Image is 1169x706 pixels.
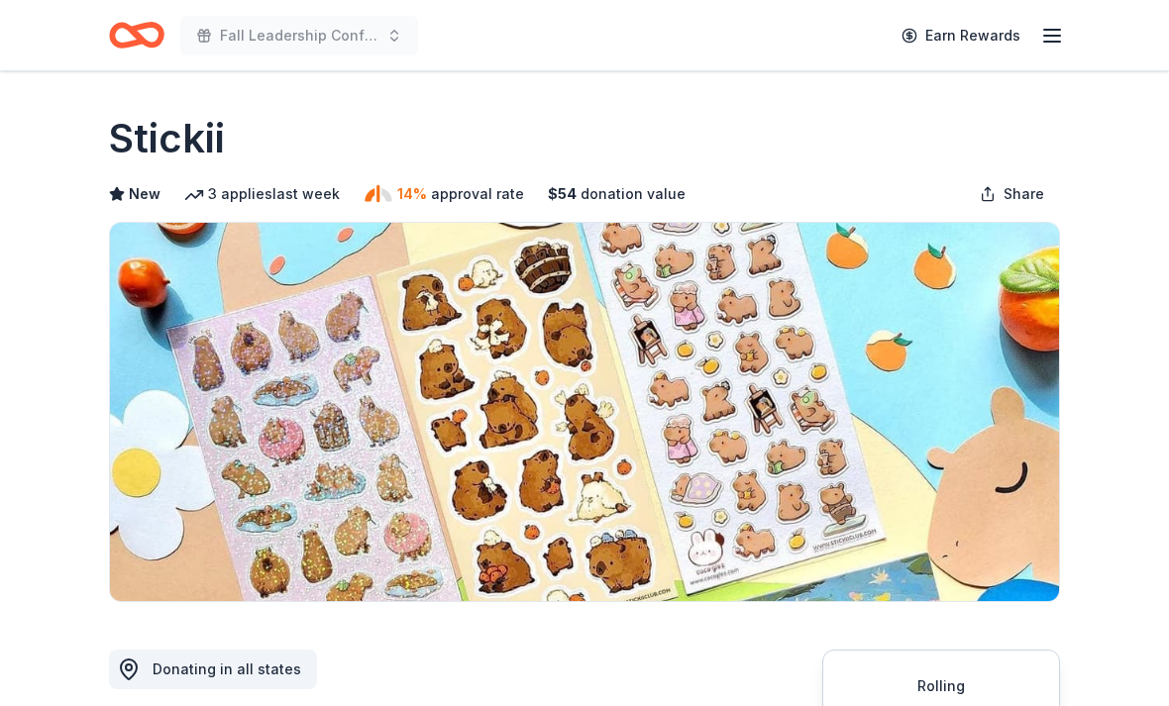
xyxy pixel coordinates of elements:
button: Share [964,174,1060,214]
a: Earn Rewards [890,18,1032,53]
a: Home [109,12,164,58]
div: Rolling [847,674,1035,698]
span: Fall Leadership Conference [220,24,378,48]
div: 3 applies last week [184,182,340,206]
span: Donating in all states [153,660,301,677]
span: Share [1004,182,1044,206]
span: 14% [397,182,427,206]
h1: Stickii [109,111,225,166]
img: Image for Stickii [110,223,1059,601]
button: Fall Leadership Conference [180,16,418,55]
span: $ 54 [548,182,577,206]
span: approval rate [431,182,524,206]
span: donation value [581,182,686,206]
span: New [129,182,160,206]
